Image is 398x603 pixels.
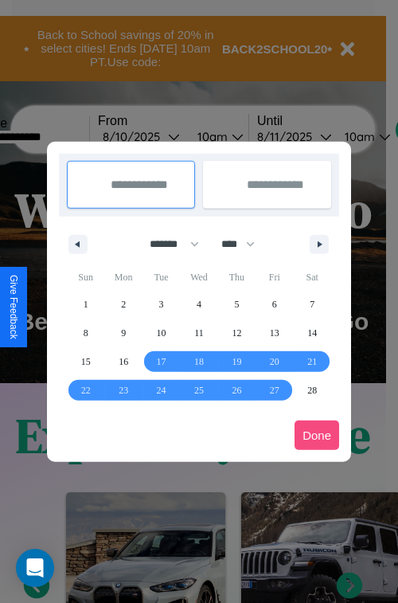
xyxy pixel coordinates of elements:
[272,290,277,319] span: 6
[256,290,293,319] button: 6
[294,376,331,405] button: 28
[84,290,88,319] span: 1
[121,290,126,319] span: 2
[270,347,279,376] span: 20
[104,319,142,347] button: 9
[121,319,126,347] span: 9
[307,376,317,405] span: 28
[67,290,104,319] button: 1
[194,376,204,405] span: 25
[197,290,201,319] span: 4
[119,347,128,376] span: 16
[84,319,88,347] span: 8
[16,549,54,587] div: Open Intercom Messenger
[194,319,204,347] span: 11
[180,264,217,290] span: Wed
[142,347,180,376] button: 17
[180,376,217,405] button: 25
[142,264,180,290] span: Tue
[157,319,166,347] span: 10
[232,319,241,347] span: 12
[270,319,279,347] span: 13
[256,264,293,290] span: Fri
[194,347,204,376] span: 18
[218,347,256,376] button: 19
[218,264,256,290] span: Thu
[270,376,279,405] span: 27
[104,290,142,319] button: 2
[232,376,241,405] span: 26
[256,376,293,405] button: 27
[119,376,128,405] span: 23
[234,290,239,319] span: 5
[294,290,331,319] button: 7
[67,264,104,290] span: Sun
[157,347,166,376] span: 17
[180,290,217,319] button: 4
[256,319,293,347] button: 13
[67,319,104,347] button: 8
[142,376,180,405] button: 24
[67,347,104,376] button: 15
[104,376,142,405] button: 23
[294,319,331,347] button: 14
[310,290,314,319] span: 7
[218,319,256,347] button: 12
[295,421,339,450] button: Done
[157,376,166,405] span: 24
[81,347,91,376] span: 15
[159,290,164,319] span: 3
[8,275,19,339] div: Give Feedback
[218,290,256,319] button: 5
[142,319,180,347] button: 10
[180,347,217,376] button: 18
[294,264,331,290] span: Sat
[307,319,317,347] span: 14
[104,347,142,376] button: 16
[180,319,217,347] button: 11
[256,347,293,376] button: 20
[67,376,104,405] button: 22
[307,347,317,376] span: 21
[232,347,241,376] span: 19
[218,376,256,405] button: 26
[104,264,142,290] span: Mon
[294,347,331,376] button: 21
[142,290,180,319] button: 3
[81,376,91,405] span: 22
